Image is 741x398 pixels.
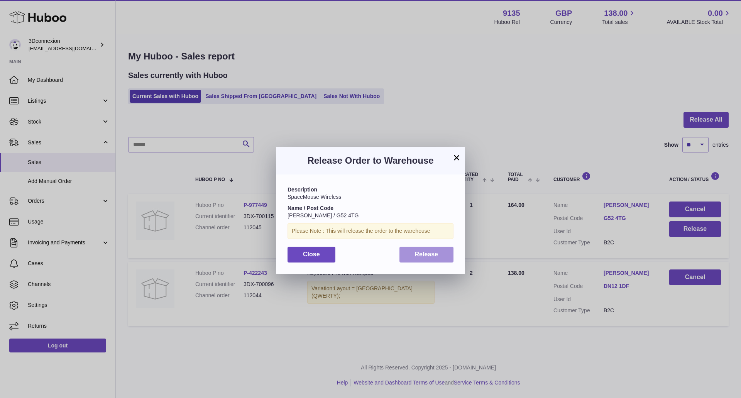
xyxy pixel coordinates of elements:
[288,154,453,167] h3: Release Order to Warehouse
[415,251,438,257] span: Release
[288,194,341,200] span: SpaceMouse Wireless
[399,247,454,263] button: Release
[452,153,461,162] button: ×
[288,186,317,193] strong: Description
[303,251,320,257] span: Close
[288,212,359,218] span: [PERSON_NAME] / G52 4TG
[288,223,453,239] div: Please Note : This will release the order to the warehouse
[288,205,333,211] strong: Name / Post Code
[288,247,335,263] button: Close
